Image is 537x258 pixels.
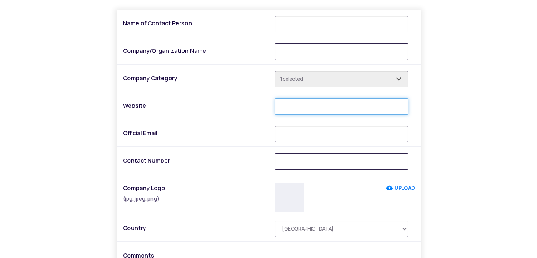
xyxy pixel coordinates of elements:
[123,153,269,168] label: Contact Number
[386,181,415,196] label: UPLOAD
[123,181,269,206] label: Company Logo
[123,43,269,58] label: Company/Organization Name
[123,71,269,86] label: Company Category
[123,126,269,141] label: Official Email
[123,191,262,206] div: (jpg, jpeg, png)
[275,71,408,87] input: Select Category
[123,221,269,236] label: Country
[123,98,269,113] label: Website
[123,16,269,31] label: Name of Contact Person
